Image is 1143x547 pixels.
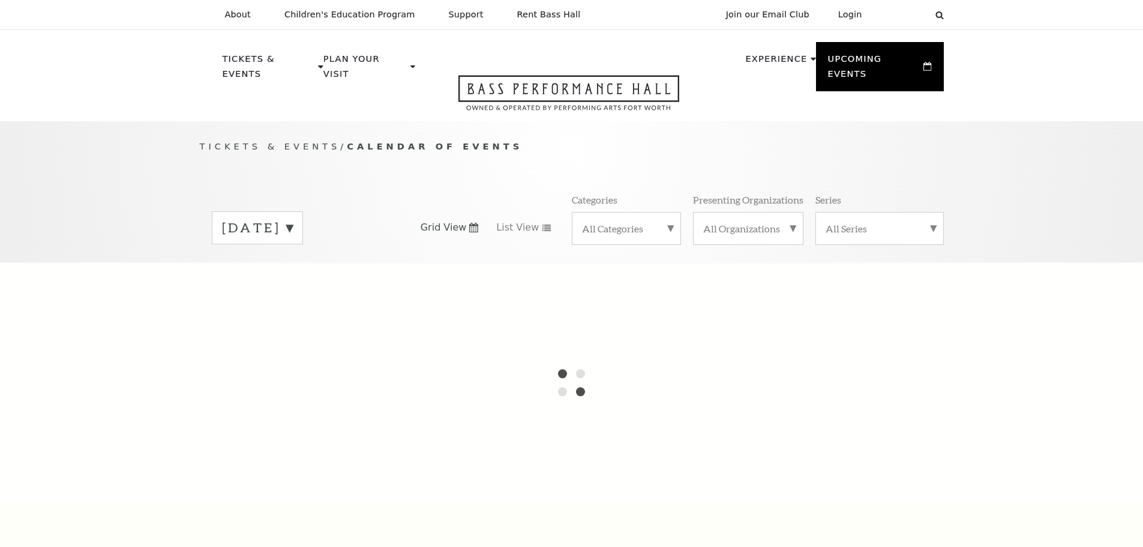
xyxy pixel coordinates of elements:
[517,10,581,20] p: Rent Bass Hall
[223,52,316,88] p: Tickets & Events
[200,141,341,151] span: Tickets & Events
[881,9,924,20] select: Select:
[572,193,617,206] p: Categories
[745,52,807,73] p: Experience
[200,139,944,154] p: /
[421,221,467,234] span: Grid View
[828,52,921,88] p: Upcoming Events
[222,219,293,237] label: [DATE]
[323,52,407,88] p: Plan Your Visit
[815,193,841,206] p: Series
[496,221,539,234] span: List View
[347,141,523,151] span: Calendar of Events
[582,222,671,235] label: All Categories
[284,10,415,20] p: Children's Education Program
[225,10,251,20] p: About
[703,222,793,235] label: All Organizations
[826,222,934,235] label: All Series
[449,10,484,20] p: Support
[693,193,803,206] p: Presenting Organizations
